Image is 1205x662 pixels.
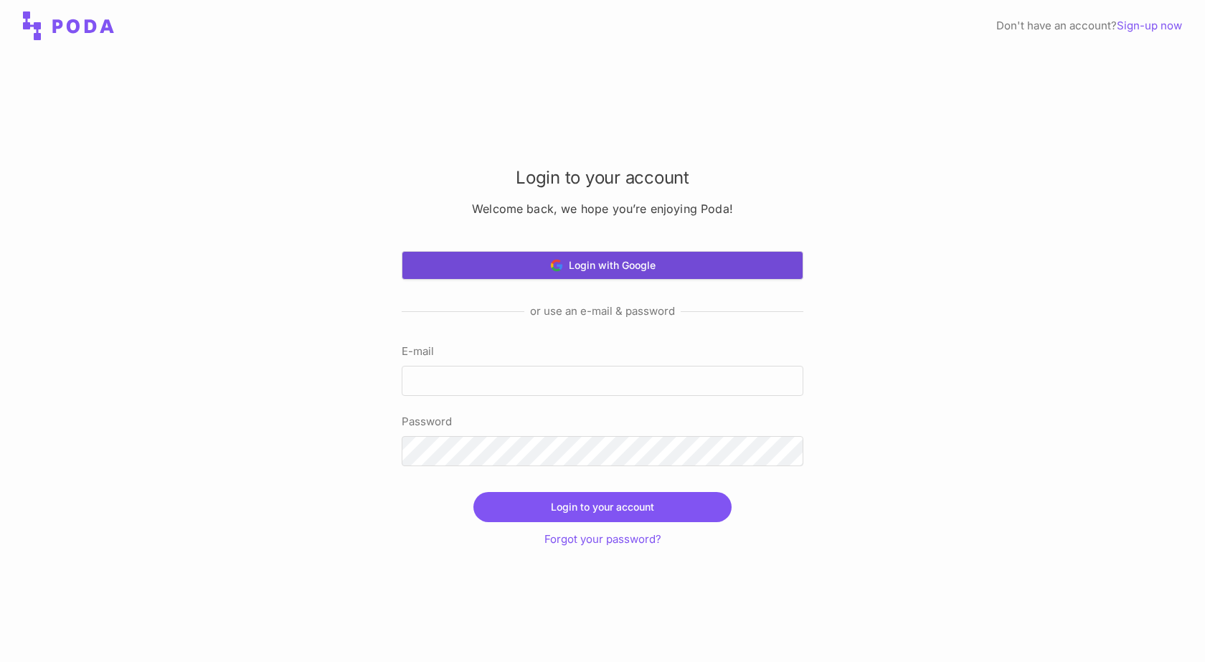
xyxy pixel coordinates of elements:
[544,532,661,546] a: Forgot your password?
[524,303,681,320] span: or use an e-mail & password
[1117,19,1182,32] a: Sign-up now
[402,166,803,190] h2: Login to your account
[402,202,803,217] h3: Welcome back, we hope you’re enjoying Poda!
[402,251,803,280] button: Login with Google
[473,492,732,522] button: Login to your account
[402,413,803,430] label: Password
[402,343,803,360] label: E-mail
[996,17,1182,34] div: Don't have an account?
[550,259,563,272] img: Google logo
